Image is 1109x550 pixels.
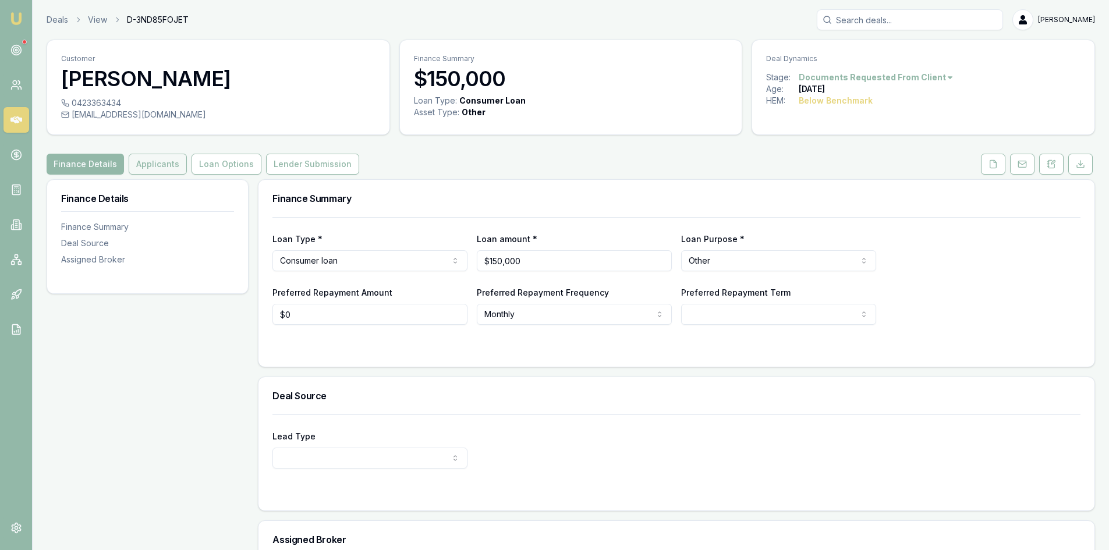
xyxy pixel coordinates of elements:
[129,154,187,175] button: Applicants
[272,535,1080,544] h3: Assigned Broker
[61,221,234,233] div: Finance Summary
[414,67,728,90] h3: $150,000
[462,107,486,118] div: Other
[272,431,316,441] label: Lead Type
[414,54,728,63] p: Finance Summary
[189,154,264,175] a: Loan Options
[61,54,375,63] p: Customer
[47,154,124,175] button: Finance Details
[817,9,1003,30] input: Search deals
[61,237,234,249] div: Deal Source
[1038,15,1095,24] span: [PERSON_NAME]
[414,107,459,118] div: Asset Type :
[88,14,107,26] a: View
[264,154,362,175] a: Lender Submission
[61,194,234,203] h3: Finance Details
[477,288,609,297] label: Preferred Repayment Frequency
[61,254,234,265] div: Assigned Broker
[266,154,359,175] button: Lender Submission
[459,95,526,107] div: Consumer Loan
[126,154,189,175] a: Applicants
[799,95,873,107] div: Below Benchmark
[799,72,954,83] button: Documents Requested From Client
[47,14,189,26] nav: breadcrumb
[61,97,375,109] div: 0423363434
[127,14,189,26] span: D-3ND85FOJET
[272,194,1080,203] h3: Finance Summary
[47,154,126,175] a: Finance Details
[61,67,375,90] h3: [PERSON_NAME]
[766,72,799,83] div: Stage:
[799,83,825,95] div: [DATE]
[272,391,1080,400] h3: Deal Source
[192,154,261,175] button: Loan Options
[766,54,1080,63] p: Deal Dynamics
[414,95,457,107] div: Loan Type:
[477,250,672,271] input: $
[272,234,323,244] label: Loan Type *
[47,14,68,26] a: Deals
[272,304,467,325] input: $
[9,12,23,26] img: emu-icon-u.png
[766,83,799,95] div: Age:
[272,288,392,297] label: Preferred Repayment Amount
[681,288,791,297] label: Preferred Repayment Term
[477,234,537,244] label: Loan amount *
[681,234,745,244] label: Loan Purpose *
[61,109,375,120] div: [EMAIL_ADDRESS][DOMAIN_NAME]
[766,95,799,107] div: HEM:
